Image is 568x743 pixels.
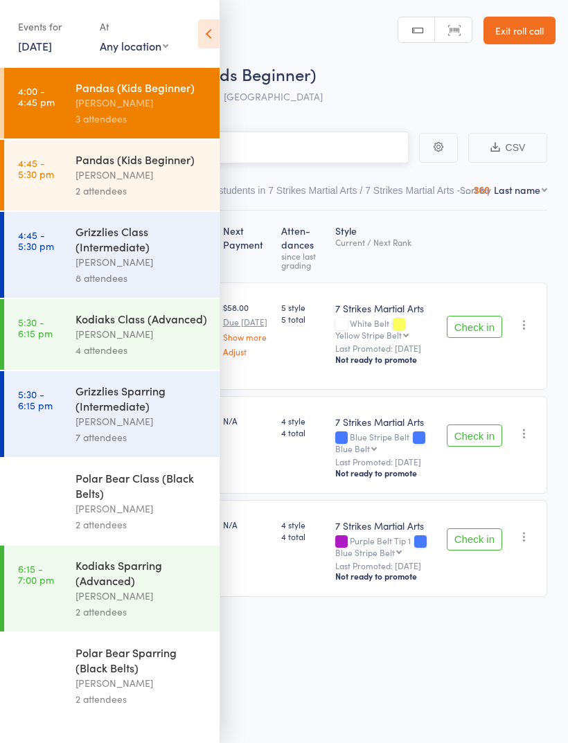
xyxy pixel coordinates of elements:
div: Blue Stripe Belt [335,432,436,453]
button: Check in [447,424,502,447]
div: Yellow Stripe Belt [335,330,402,339]
a: Show more [223,332,270,341]
div: 3 attendees [76,111,208,127]
div: N/A [223,415,270,427]
div: Polar Bear Class (Black Belts) [76,470,208,501]
span: 4 style [281,519,324,530]
div: Not ready to promote [335,467,436,478]
div: [PERSON_NAME] [76,413,208,429]
div: Pandas (Kids Beginner) [76,152,208,167]
div: 2 attendees [76,604,208,620]
div: [PERSON_NAME] [76,254,208,270]
div: 2 attendees [76,183,208,199]
time: 7:00 - 7:45 pm [18,650,54,672]
label: Sort by [460,183,491,197]
div: [PERSON_NAME] [76,167,208,183]
div: [PERSON_NAME] [76,501,208,517]
div: Kodiaks Sparring (Advanced) [76,557,208,588]
a: 5:30 -6:15 pmKodiaks Class (Advanced)[PERSON_NAME]4 attendees [4,299,220,370]
div: [PERSON_NAME] [76,326,208,342]
div: Events for [18,15,86,38]
div: Any location [100,38,168,53]
div: 7 Strikes Martial Arts [335,519,436,532]
div: 8 attendees [76,270,208,286]
time: 4:45 - 5:30 pm [18,157,54,179]
div: N/A [223,519,270,530]
a: Exit roll call [483,17,556,44]
a: 4:45 -5:30 pmGrizzlies Class (Intermediate)[PERSON_NAME]8 attendees [4,212,220,298]
div: Next Payment [218,217,276,276]
div: Not ready to promote [335,571,436,582]
button: Check in [447,528,502,550]
button: Check in [447,316,502,338]
div: Purple Belt Tip 1 [335,536,436,557]
div: 7 attendees [76,429,208,445]
div: Current / Next Rank [335,238,436,247]
a: Adjust [223,347,270,356]
div: [PERSON_NAME] [76,588,208,604]
div: Grizzlies Class (Intermediate) [76,224,208,254]
span: 5 style [281,301,324,313]
div: Kodiaks Class (Advanced) [76,311,208,326]
span: 4 total [281,427,324,438]
div: Not ready to promote [335,354,436,365]
time: 6:15 - 7:00 pm [18,563,54,585]
div: Polar Bear Sparring (Black Belts) [76,645,208,675]
time: 5:30 - 6:15 pm [18,316,53,339]
span: 4 style [281,415,324,427]
div: 7 Strikes Martial Arts [335,415,436,429]
div: 4 attendees [76,342,208,358]
span: 5 total [281,313,324,325]
div: 2 attendees [76,691,208,707]
div: Blue Belt [335,444,370,453]
a: [DATE] [18,38,52,53]
div: Style [330,217,441,276]
a: 6:15 -7:00 pmKodiaks Sparring (Advanced)[PERSON_NAME]2 attendees [4,546,220,632]
div: since last grading [281,251,324,269]
time: 4:45 - 5:30 pm [18,229,54,251]
div: Grizzlies Sparring (Intermediate) [76,383,208,413]
time: 5:30 - 6:15 pm [18,388,53,411]
a: 4:45 -5:30 pmPandas (Kids Beginner)[PERSON_NAME]2 attendees [4,140,220,211]
div: White Belt [335,319,436,339]
div: 7 Strikes Martial Arts [335,301,436,315]
div: At [100,15,168,38]
div: Last name [494,183,540,197]
small: Last Promoted: [DATE] [335,457,436,467]
a: 7:00 -7:45 pmPolar Bear Sparring (Black Belts)[PERSON_NAME]2 attendees [4,633,220,719]
div: $58.00 [223,301,270,356]
div: 2 attendees [76,517,208,532]
a: 4:00 -4:45 pmPandas (Kids Beginner)[PERSON_NAME]3 attendees [4,68,220,138]
time: 6:15 - 7:00 pm [18,476,54,498]
a: 6:15 -7:00 pmPolar Bear Class (Black Belts)[PERSON_NAME]2 attendees [4,458,220,544]
div: Pandas (Kids Beginner) [76,80,208,95]
button: Other students in 7 Strikes Martial Arts / 7 Strikes Martial Arts - ...360 [192,178,490,210]
span: [GEOGRAPHIC_DATA] [224,89,323,103]
div: [PERSON_NAME] [76,675,208,691]
time: 4:00 - 4:45 pm [18,85,55,107]
button: CSV [468,133,547,163]
small: Last Promoted: [DATE] [335,343,436,353]
div: [PERSON_NAME] [76,95,208,111]
small: Due [DATE] [223,317,270,327]
a: 5:30 -6:15 pmGrizzlies Sparring (Intermediate)[PERSON_NAME]7 attendees [4,371,220,457]
span: 4 total [281,530,324,542]
small: Last Promoted: [DATE] [335,561,436,571]
div: Blue Stripe Belt [335,548,395,557]
span: Pandas (Kids Beginner) [137,62,316,85]
div: Atten­dances [276,217,330,276]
